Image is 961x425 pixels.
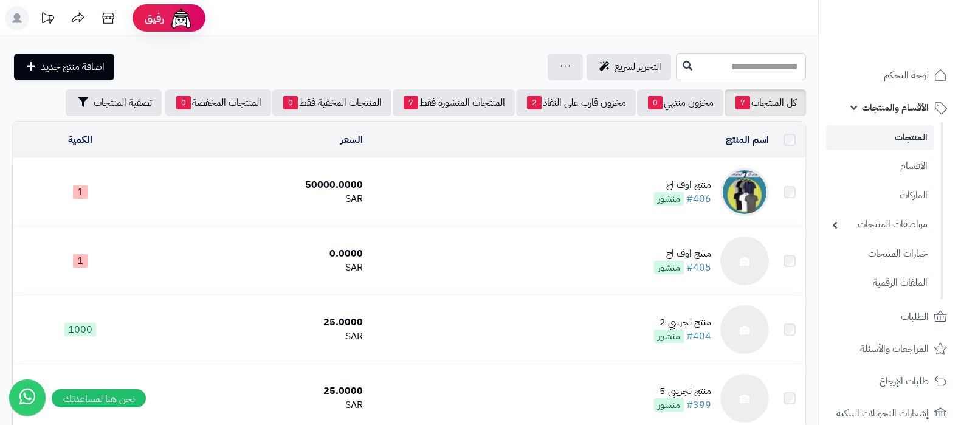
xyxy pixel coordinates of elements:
img: logo-2.png [878,34,949,60]
span: منشور [654,330,684,343]
span: التحرير لسريع [615,60,661,74]
span: إشعارات التحويلات البنكية [836,405,929,422]
div: 0.0000 [153,247,363,261]
div: منتج تجريبي 2 [654,316,711,330]
span: منشور [654,398,684,412]
a: المنتجات المخفية فقط0 [272,89,391,116]
img: منتج اوف اح [720,168,769,216]
div: 50000.0000 [153,178,363,192]
a: مخزون قارب على النفاذ2 [516,89,636,116]
a: #404 [686,329,711,344]
a: خيارات المنتجات [826,241,934,267]
span: اضافة منتج جديد [41,60,105,74]
div: SAR [153,261,363,275]
a: الأقسام [826,153,934,179]
a: لوحة التحكم [826,61,954,90]
span: 0 [176,96,191,109]
a: مواصفات المنتجات [826,212,934,238]
div: منتج تجريبي 5 [654,384,711,398]
span: الأقسام والمنتجات [862,99,929,116]
img: ai-face.png [169,6,193,30]
span: لوحة التحكم [884,67,929,84]
a: التحرير لسريع [587,54,671,80]
span: 2 [527,96,542,109]
a: المنتجات المخفضة0 [165,89,271,116]
span: منشور [654,192,684,206]
a: المراجعات والأسئلة [826,334,954,364]
a: السعر [340,133,363,147]
a: كل المنتجات7 [725,89,806,116]
span: 0 [283,96,298,109]
button: تصفية المنتجات [66,89,162,116]
span: 1 [73,254,88,268]
span: تصفية المنتجات [94,95,152,110]
span: الطلبات [901,308,929,325]
span: منشور [654,261,684,274]
a: اضافة منتج جديد [14,54,114,80]
a: الماركات [826,182,934,209]
a: #405 [686,260,711,275]
span: 7 [404,96,418,109]
a: طلبات الإرجاع [826,367,954,396]
div: SAR [153,398,363,412]
a: الملفات الرقمية [826,270,934,296]
div: 25.0000 [153,384,363,398]
a: المنتجات [826,125,934,150]
span: رفيق [145,11,164,26]
span: المراجعات والأسئلة [860,340,929,358]
span: 7 [735,96,750,109]
span: 0 [648,96,663,109]
a: #399 [686,398,711,412]
span: 1000 [64,323,96,336]
a: الطلبات [826,302,954,331]
span: 1 [73,185,88,199]
div: منتج اوف اح [654,178,711,192]
a: الكمية [68,133,92,147]
div: SAR [153,192,363,206]
a: مخزون منتهي0 [637,89,723,116]
span: طلبات الإرجاع [880,373,929,390]
a: تحديثات المنصة [32,6,63,33]
div: SAR [153,330,363,344]
a: اسم المنتج [726,133,769,147]
a: #406 [686,192,711,206]
div: 25.0000 [153,316,363,330]
a: المنتجات المنشورة فقط7 [393,89,515,116]
div: منتج اوف اح [654,247,711,261]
